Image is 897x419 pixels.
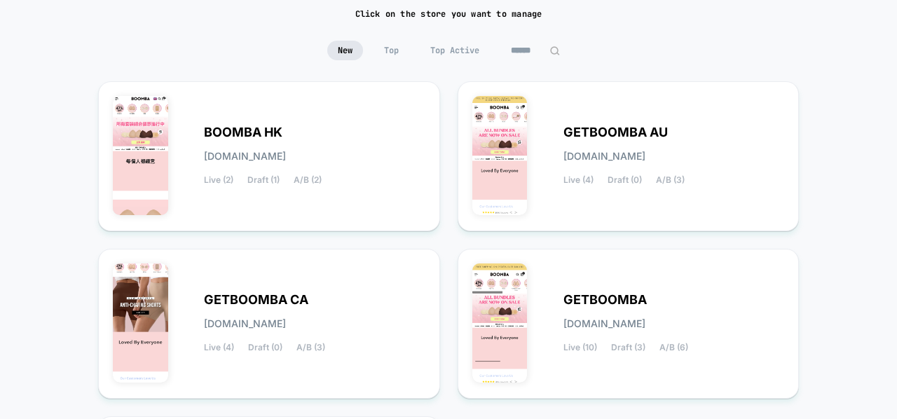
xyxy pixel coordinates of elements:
[204,343,234,352] span: Live (4)
[204,128,282,137] span: BOOMBA HK
[563,343,597,352] span: Live (10)
[204,319,286,329] span: [DOMAIN_NAME]
[563,295,647,305] span: GETBOOMBA
[374,41,409,60] span: Top
[296,343,325,352] span: A/B (3)
[204,175,233,185] span: Live (2)
[563,175,594,185] span: Live (4)
[204,151,286,161] span: [DOMAIN_NAME]
[563,128,668,137] span: GETBOOMBA AU
[294,175,322,185] span: A/B (2)
[355,8,542,20] h2: Click on the store you want to manage
[659,343,688,352] span: A/B (6)
[608,175,642,185] span: Draft (0)
[563,319,645,329] span: [DOMAIN_NAME]
[472,263,528,383] img: GETBOOMBA
[327,41,363,60] span: New
[420,41,490,60] span: Top Active
[247,175,280,185] span: Draft (1)
[472,96,528,215] img: GETBOOMBA_AU
[204,295,308,305] span: GETBOOMBA CA
[656,175,685,185] span: A/B (3)
[563,151,645,161] span: [DOMAIN_NAME]
[549,46,560,56] img: edit
[113,96,168,215] img: BOOMBA_HK
[113,263,168,383] img: GETBOOMBA_CA
[611,343,645,352] span: Draft (3)
[248,343,282,352] span: Draft (0)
